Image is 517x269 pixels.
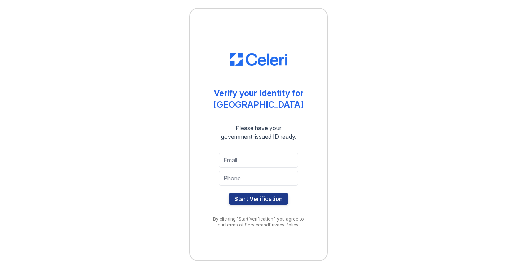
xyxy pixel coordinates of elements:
[219,153,298,168] input: Email
[224,222,261,227] a: Terms of Service
[208,124,309,141] div: Please have your government-issued ID ready.
[229,193,288,205] button: Start Verification
[269,222,299,227] a: Privacy Policy.
[230,53,287,66] img: CE_Logo_Blue-a8612792a0a2168367f1c8372b55b34899dd931a85d93a1a3d3e32e68fde9ad4.png
[204,216,313,228] div: By clicking "Start Verification," you agree to our and
[213,87,304,111] div: Verify your Identity for [GEOGRAPHIC_DATA]
[219,171,298,186] input: Phone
